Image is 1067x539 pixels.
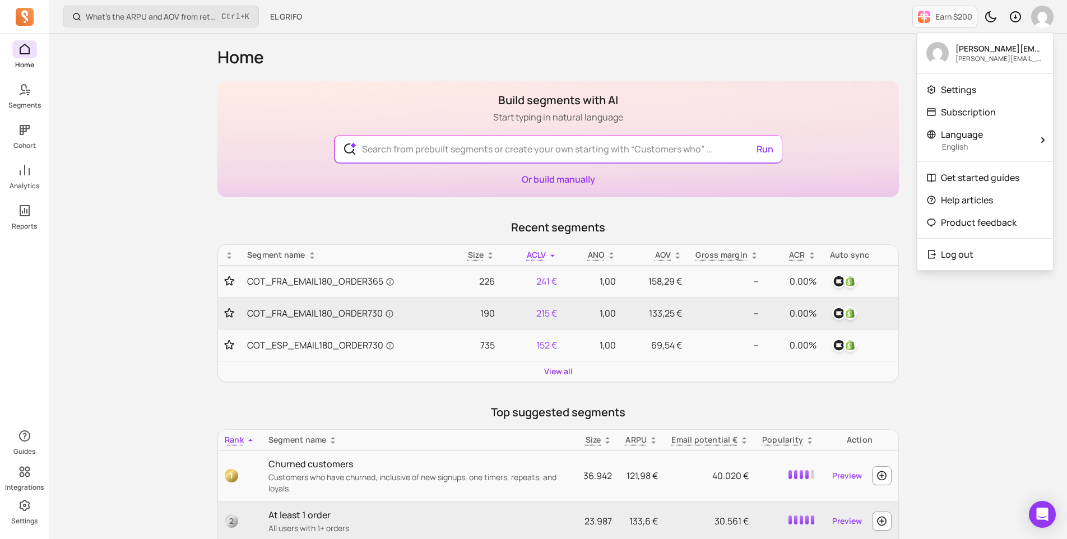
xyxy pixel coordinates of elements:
[917,211,1053,234] a: Product feedback
[247,275,395,288] span: COT_FRA_EMAIL180_ORDER365
[544,366,573,377] a: View all
[11,517,38,526] p: Settings
[527,249,546,260] span: ACLV
[493,110,623,124] p: Start typing in natural language
[789,249,805,261] p: ACR
[941,128,983,141] span: Language
[245,12,249,21] kbd: K
[695,338,759,352] p: --
[468,249,484,260] span: Size
[584,515,612,527] span: 23.987
[270,11,302,22] span: EL GRIFO
[715,515,749,527] span: 30.561 €
[762,434,803,445] p: Popularity
[508,275,558,288] p: 241 €
[695,275,759,288] p: --
[247,306,394,320] span: COT_FRA_EMAIL180_ORDER730
[225,514,238,528] span: 2
[625,434,647,445] p: ARPU
[247,306,438,320] a: COT_FRA_EMAIL180_ORDER730
[629,515,658,527] span: 133,6 €
[772,338,817,352] p: 0.00%
[942,141,1031,152] p: English
[917,78,1053,101] a: Settings
[772,306,817,320] p: 0.00%
[629,338,683,352] p: 69,54 €
[10,182,39,190] p: Analytics
[13,447,35,456] p: Guides
[695,306,759,320] p: --
[217,220,899,235] p: Recent segments
[832,275,846,288] img: klaviyo
[1029,501,1056,528] div: Open Intercom Messenger
[268,457,570,471] p: Churned customers
[225,469,238,482] span: 1
[268,523,570,534] p: All users with 1+ orders
[225,308,234,319] button: Toggle favorite
[828,511,866,531] a: Preview
[772,275,817,288] p: 0.00%
[941,216,1017,229] p: Product feedback
[12,222,37,231] p: Reports
[8,101,41,110] p: Segments
[1031,6,1054,28] img: avatar
[588,249,605,260] span: ANO
[247,338,438,352] a: COT_ESP_EMAIL180_ORDER730
[917,123,1053,157] button: LanguageEnglish
[522,173,595,185] a: Or build manually
[15,61,34,69] p: Home
[5,483,44,492] p: Integrations
[13,141,36,150] p: Cohort
[828,434,892,445] div: Action
[912,6,977,28] button: Earn $200
[629,275,683,288] p: 158,29 €
[843,275,857,288] img: shopify_customer_tag
[917,243,1053,266] button: Log out
[451,275,495,288] p: 226
[917,166,1053,189] a: Get started guides
[671,434,737,445] p: Email potential €
[493,92,623,108] h1: Build segments with AI
[247,249,438,261] div: Segment name
[955,43,1044,54] p: [PERSON_NAME][EMAIL_ADDRESS][PERSON_NAME][DOMAIN_NAME]
[926,42,949,64] img: avatar
[655,249,671,261] p: AOV
[508,338,558,352] p: 152 €
[583,470,612,482] span: 36.942
[917,189,1053,211] a: Help articles
[830,336,859,354] button: klaviyoshopify_customer_tag
[935,11,972,22] p: Earn $200
[12,425,37,458] button: Guides
[221,11,240,22] kbd: Ctrl
[570,306,615,320] p: 1,00
[86,11,217,22] p: What’s the ARPU and AOV from retained customers?
[695,249,748,261] p: Gross margin
[225,340,234,351] button: Toggle favorite
[830,304,859,322] button: klaviyoshopify_customer_tag
[225,276,234,287] button: Toggle favorite
[917,101,1053,123] a: Subscription
[941,83,976,96] p: Settings
[451,338,495,352] p: 735
[830,249,892,261] div: Auto sync
[225,434,244,445] span: Rank
[941,193,993,207] p: Help articles
[627,470,658,482] span: 121,98 €
[586,434,601,445] span: Size
[830,272,859,290] button: klaviyoshopify_customer_tag
[712,470,749,482] span: 40.020 €
[217,405,899,420] p: Top suggested segments
[955,54,1044,63] p: [PERSON_NAME][EMAIL_ADDRESS][PERSON_NAME][DOMAIN_NAME]
[451,306,495,320] p: 190
[63,6,259,27] button: What’s the ARPU and AOV from retained customers?Ctrl+K
[217,47,899,67] h1: Home
[843,306,857,320] img: shopify_customer_tag
[828,466,866,486] a: Preview
[247,275,438,288] a: COT_FRA_EMAIL180_ORDER365
[570,275,615,288] p: 1,00
[752,138,778,160] button: Run
[832,338,846,352] img: klaviyo
[268,508,570,522] p: At least 1 order
[941,171,1019,184] p: Get started guides
[508,306,558,320] p: 215 €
